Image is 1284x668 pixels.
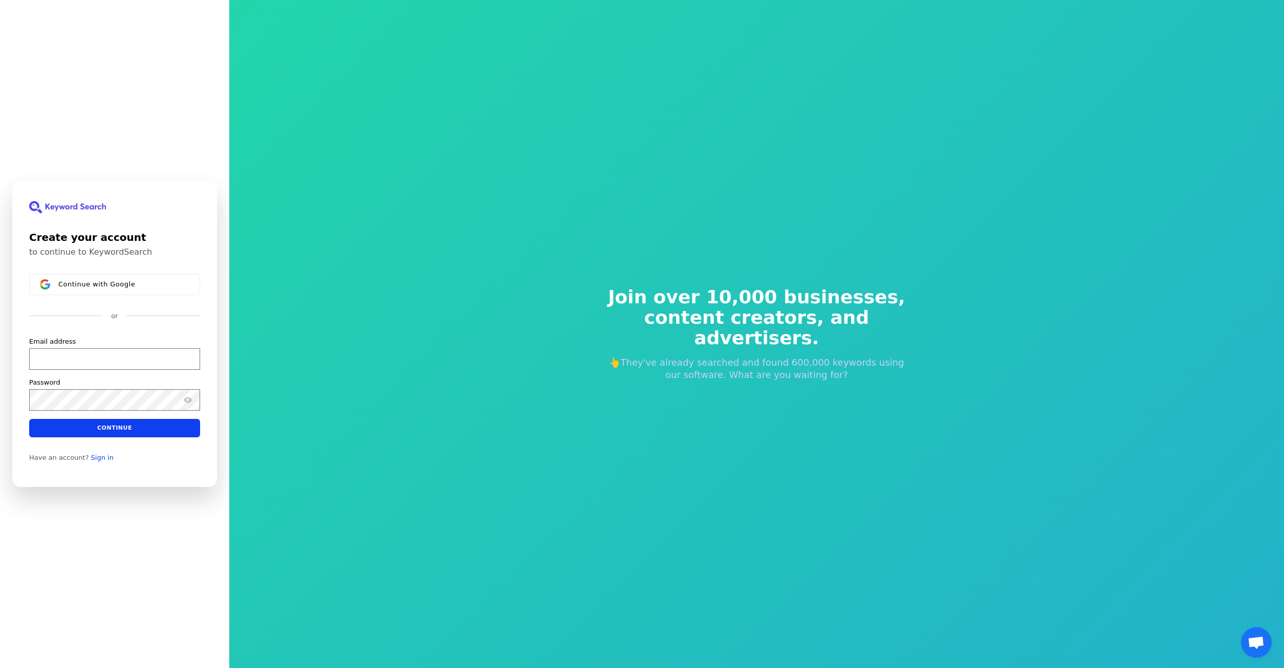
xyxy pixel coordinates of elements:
[601,287,912,307] span: Join over 10,000 businesses,
[111,311,118,321] p: or
[29,419,200,437] button: Continue
[29,454,89,462] span: Have an account?
[29,337,76,346] label: Email address
[29,247,200,257] p: to continue to KeywordSearch
[1241,627,1272,658] div: Open chat
[601,307,912,348] span: content creators, and advertisers.
[601,357,912,381] p: 👆They've already searched and found 600,000 keywords using our software. What are you waiting for?
[29,378,60,387] label: Password
[40,279,50,290] img: Sign in with Google
[29,274,200,295] button: Sign in with GoogleContinue with Google
[29,230,200,245] h1: Create your account
[58,280,135,288] span: Continue with Google
[29,201,106,213] img: KeywordSearch
[91,454,114,462] a: Sign in
[182,394,194,406] button: Show password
